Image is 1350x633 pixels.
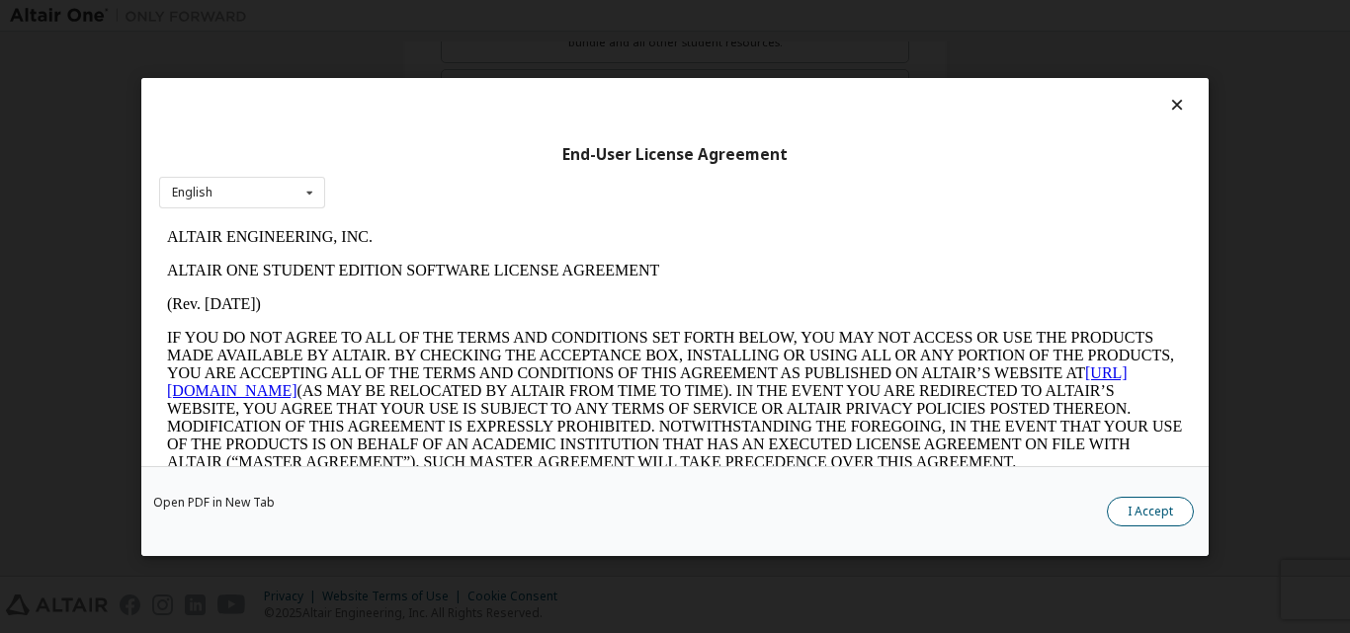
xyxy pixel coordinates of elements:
button: I Accept [1107,496,1194,525]
p: (Rev. [DATE]) [8,75,1024,93]
p: IF YOU DO NOT AGREE TO ALL OF THE TERMS AND CONDITIONS SET FORTH BELOW, YOU MAY NOT ACCESS OR USE... [8,109,1024,251]
p: This Altair One Student Edition Software License Agreement (“Agreement”) is between Altair Engine... [8,267,1024,338]
a: Open PDF in New Tab [153,496,275,508]
p: ALTAIR ONE STUDENT EDITION SOFTWARE LICENSE AGREEMENT [8,41,1024,59]
div: End-User License Agreement [159,144,1191,164]
div: English [172,187,212,198]
a: [URL][DOMAIN_NAME] [8,144,969,179]
p: ALTAIR ENGINEERING, INC. [8,8,1024,26]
